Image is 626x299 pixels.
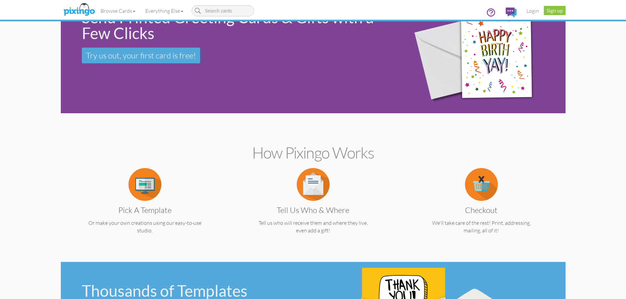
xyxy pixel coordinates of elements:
img: comments.svg [506,8,517,17]
a: Sign up [544,6,566,15]
p: Or make your own creations using our easy-to-use studio. [74,219,216,234]
p: We'll take care of the rest! Print, addressing, mailing, all of it! [410,219,553,234]
img: pixingo logo [62,2,97,18]
a: Try us out, your first card is free! [82,48,200,63]
img: item.alt [128,168,161,201]
a: Browse Cards [96,3,140,19]
img: item.alt [465,168,498,201]
a: Everything Else [140,3,188,19]
a: Pick a Template Or make your own creations using our easy-to-use studio. [74,181,216,234]
h3: Tell us Who & Where [247,206,380,214]
h3: Checkout [415,206,548,214]
a: Tell us Who & Where Tell us who will receive them and where they live, even add a gift! [242,181,384,234]
h2: How Pixingo works [72,144,554,161]
p: Tell us who will receive them and where they live, even add a gift! [242,219,384,234]
a: Login [522,3,544,19]
h3: Pick a Template [79,206,211,214]
input: Search cards [192,5,254,16]
div: Thousands of Templates [82,283,308,299]
a: Checkout We'll take care of the rest! Print, addressing, mailing, all of it! [410,181,553,234]
span: Try us out, your first card is free! [86,51,196,60]
img: item.alt [297,168,330,201]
